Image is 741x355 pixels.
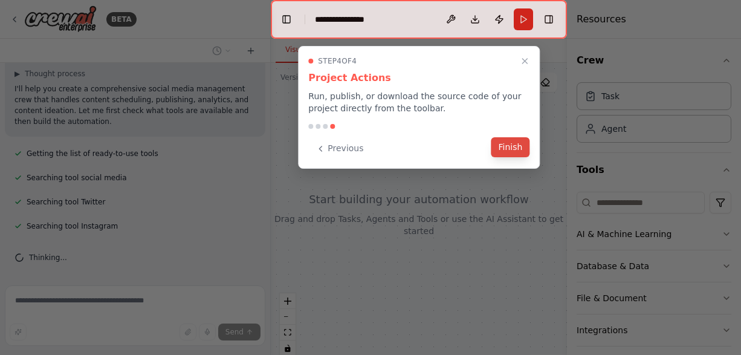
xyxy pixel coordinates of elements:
[491,137,529,157] button: Finish
[318,56,357,66] span: Step 4 of 4
[308,90,529,114] p: Run, publish, or download the source code of your project directly from the toolbar.
[517,54,532,68] button: Close walkthrough
[308,71,529,85] h3: Project Actions
[278,11,295,28] button: Hide left sidebar
[308,138,370,158] button: Previous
